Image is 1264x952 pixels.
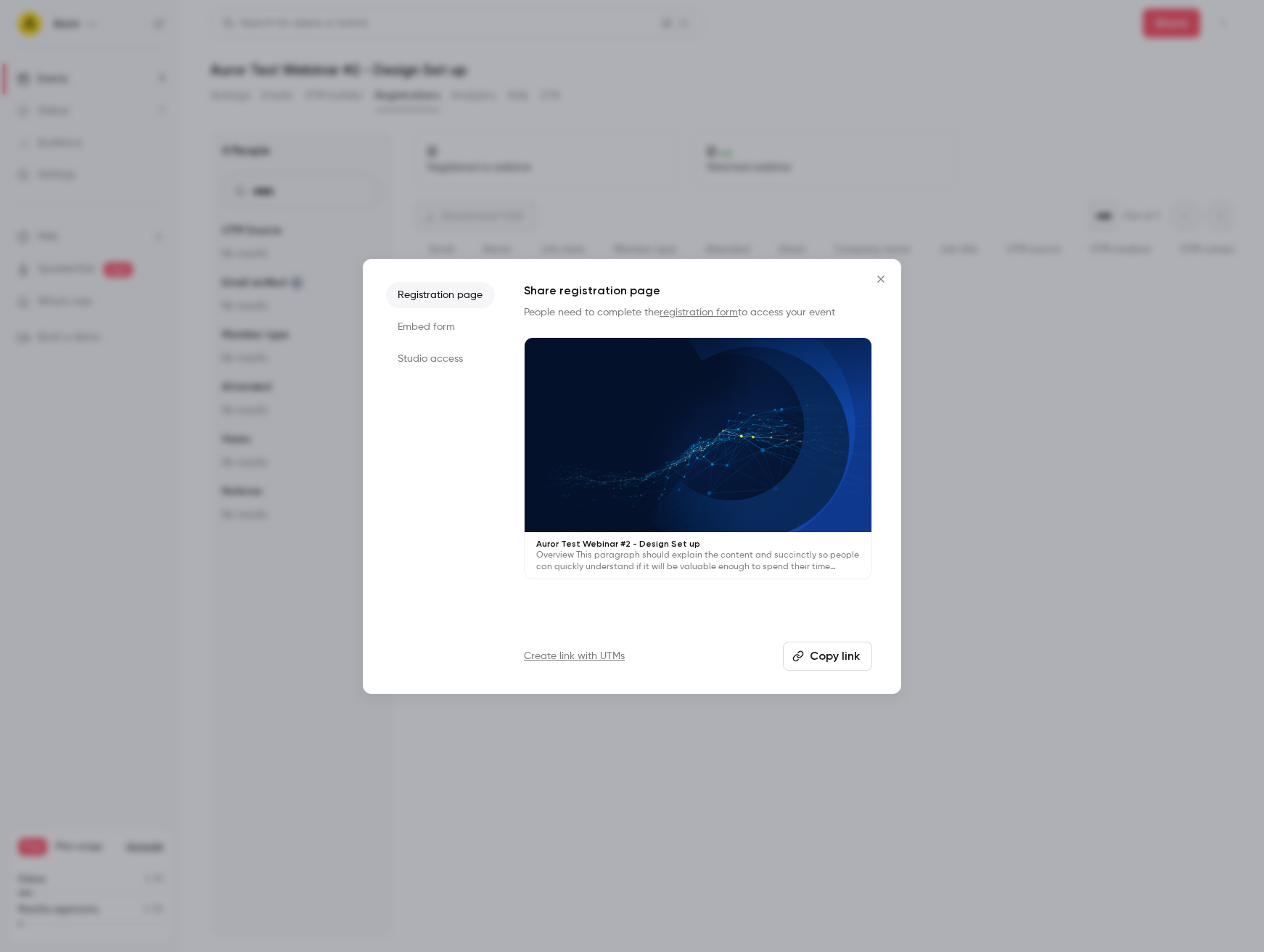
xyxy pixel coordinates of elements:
[386,282,495,308] li: Registration page
[660,307,738,318] a: registration form
[783,642,872,671] button: Copy link
[524,305,872,320] p: People need to complete the to access your event
[524,337,872,580] a: Auror Test Webinar #2 - Design Set upOverview This paragraph should explain the content and succi...
[386,314,495,340] li: Embed form
[386,346,495,372] li: Studio access
[524,282,872,299] h1: Share registration page
[866,265,895,294] button: Close
[524,649,625,663] a: Create link with UTMs
[536,538,860,550] p: Auror Test Webinar #2 - Design Set up
[536,550,860,573] p: Overview This paragraph should explain the content and succinctly so people can quickly understan...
